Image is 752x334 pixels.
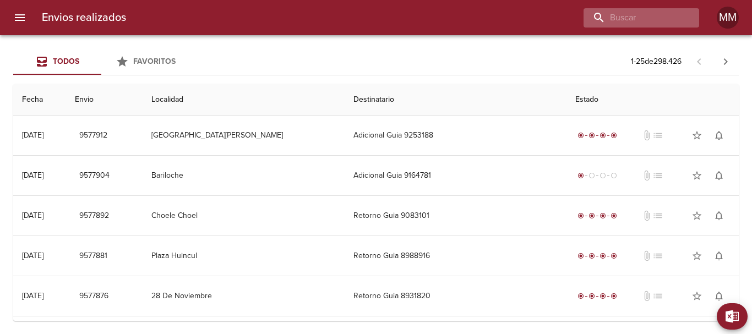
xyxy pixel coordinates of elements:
th: Estado [566,84,739,116]
td: Retorno Guia 9083101 [345,196,566,236]
td: Retorno Guia 8931820 [345,276,566,316]
button: Activar notificaciones [708,165,730,187]
th: Fecha [13,84,66,116]
span: No tiene pedido asociado [652,170,663,181]
span: No tiene pedido asociado [652,210,663,221]
th: Destinatario [345,84,566,116]
span: radio_button_checked [577,132,584,139]
span: No tiene documentos adjuntos [641,210,652,221]
span: radio_button_checked [600,293,606,299]
span: star_border [691,130,702,141]
span: radio_button_checked [577,293,584,299]
div: Entregado [575,210,619,221]
span: radio_button_checked [611,253,617,259]
button: Exportar Excel [717,303,748,330]
div: MM [717,7,739,29]
span: star_border [691,250,702,261]
span: notifications_none [713,210,724,221]
td: Adicional Guia 9164781 [345,156,566,195]
span: No tiene documentos adjuntos [641,250,652,261]
span: notifications_none [713,250,724,261]
button: Agregar a favoritos [686,245,708,267]
span: star_border [691,291,702,302]
span: No tiene documentos adjuntos [641,130,652,141]
button: 9577912 [75,125,112,146]
span: 9577912 [79,129,107,143]
span: star_border [691,170,702,181]
span: 9577892 [79,209,109,223]
div: Entregado [575,130,619,141]
div: Entregado [575,250,619,261]
span: radio_button_checked [577,172,584,179]
span: 9577876 [79,289,108,303]
span: star_border [691,210,702,221]
td: 28 De Noviembre [143,276,345,316]
div: [DATE] [22,291,43,300]
td: [GEOGRAPHIC_DATA][PERSON_NAME] [143,116,345,155]
span: radio_button_checked [577,212,584,219]
input: buscar [584,8,680,28]
button: Activar notificaciones [708,285,730,307]
span: 9577904 [79,169,110,183]
span: radio_button_checked [611,132,617,139]
th: Localidad [143,84,345,116]
td: Bariloche [143,156,345,195]
span: radio_button_checked [588,253,595,259]
span: notifications_none [713,170,724,181]
div: Entregado [575,291,619,302]
td: Plaza Huincul [143,236,345,276]
span: 9577881 [79,249,107,263]
button: Activar notificaciones [708,245,730,267]
button: 9577904 [75,166,114,186]
span: Favoritos [133,57,176,66]
button: 9577892 [75,206,113,226]
span: radio_button_checked [611,212,617,219]
span: radio_button_checked [600,132,606,139]
span: No tiene pedido asociado [652,291,663,302]
button: Activar notificaciones [708,124,730,146]
h6: Envios realizados [42,9,126,26]
span: notifications_none [713,291,724,302]
td: Choele Choel [143,196,345,236]
span: radio_button_checked [588,132,595,139]
button: Agregar a favoritos [686,124,708,146]
span: No tiene pedido asociado [652,130,663,141]
div: [DATE] [22,130,43,140]
button: Agregar a favoritos [686,205,708,227]
div: [DATE] [22,211,43,220]
span: Pagina anterior [686,56,712,67]
button: 9577881 [75,246,112,266]
span: No tiene documentos adjuntos [641,170,652,181]
button: Agregar a favoritos [686,165,708,187]
td: Adicional Guia 9253188 [345,116,566,155]
div: Abrir información de usuario [717,7,739,29]
button: Activar notificaciones [708,205,730,227]
span: notifications_none [713,130,724,141]
span: radio_button_unchecked [588,172,595,179]
span: No tiene documentos adjuntos [641,291,652,302]
button: menu [7,4,33,31]
th: Envio [66,84,143,116]
td: Retorno Guia 8988916 [345,236,566,276]
div: [DATE] [22,251,43,260]
div: [DATE] [22,171,43,180]
span: No tiene pedido asociado [652,250,663,261]
span: radio_button_checked [577,253,584,259]
span: radio_button_unchecked [611,172,617,179]
span: radio_button_checked [600,212,606,219]
span: radio_button_checked [600,253,606,259]
div: Generado [575,170,619,181]
span: Todos [53,57,79,66]
button: Agregar a favoritos [686,285,708,307]
span: radio_button_unchecked [600,172,606,179]
span: radio_button_checked [611,293,617,299]
div: Tabs Envios [13,48,189,75]
button: 9577876 [75,286,113,306]
span: Pagina siguiente [712,48,739,75]
span: radio_button_checked [588,293,595,299]
span: radio_button_checked [588,212,595,219]
p: 1 - 25 de 298.426 [631,56,682,67]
